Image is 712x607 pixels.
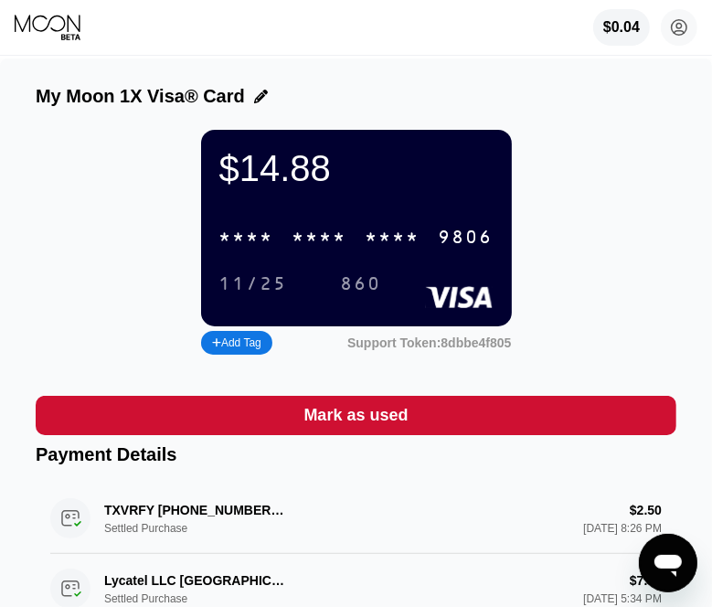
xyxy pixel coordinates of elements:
[303,405,408,426] div: Mark as used
[36,396,676,435] div: Mark as used
[327,269,396,299] div: 860
[341,274,382,295] div: 860
[347,335,511,350] div: Support Token:8dbbe4f805
[201,331,272,355] div: Add Tag
[439,228,494,249] div: 9806
[212,336,261,349] div: Add Tag
[206,269,302,299] div: 11/25
[593,9,650,46] div: $0.04
[36,444,676,465] div: Payment Details
[603,19,640,36] div: $0.04
[219,274,288,295] div: 11/25
[347,335,511,350] div: Support Token: 8dbbe4f805
[36,86,245,107] div: My Moon 1X Visa® Card
[219,148,494,189] div: $14.88
[639,534,697,592] iframe: Button to launch messaging window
